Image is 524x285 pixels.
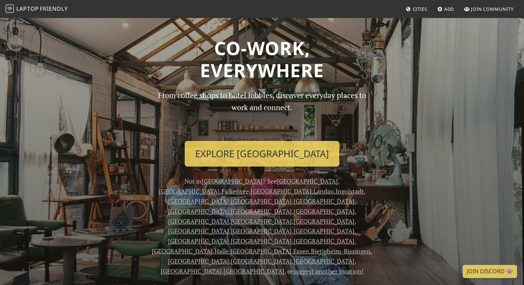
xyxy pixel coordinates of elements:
span: Add [444,6,454,12]
a: [GEOGRAPHIC_DATA] [168,197,229,205]
a: [GEOGRAPHIC_DATA] [231,217,292,225]
a: [GEOGRAPHIC_DATA] [168,217,229,225]
h1: Co-work, Everywhere [37,37,487,81]
a: [GEOGRAPHIC_DATA] [168,237,229,245]
a: [GEOGRAPHIC_DATA] [294,257,355,265]
span: Laptop [16,5,39,12]
a: Halle [215,247,229,255]
a: [GEOGRAPHIC_DATA] [251,187,312,195]
a: [GEOGRAPHIC_DATA] [159,187,220,195]
a: Cities [403,3,430,15]
a: [GEOGRAPHIC_DATA] [231,237,292,245]
a: Landau [313,187,334,195]
a: [GEOGRAPHIC_DATA] [231,197,292,205]
img: LaptopFriendly [6,5,14,13]
a: Explore [GEOGRAPHIC_DATA] [185,141,339,167]
a: [GEOGRAPHIC_DATA] [294,237,355,245]
a: [GEOGRAPHIC_DATA] [294,217,355,225]
a: [GEOGRAPHIC_DATA] [168,227,229,235]
a: Essen [293,247,309,255]
span: Cities [413,6,427,12]
span: Not in ? See , , , , , , , , , , , , , , , , , , , , , , , , , , , , , , , or [152,177,372,275]
a: LaptopFriendly LaptopFriendly [6,3,68,15]
a: Join Discord 👾 [463,265,517,278]
a: [GEOGRAPHIC_DATA] [152,247,213,255]
a: Falkensee [221,187,249,195]
a: [GEOGRAPHIC_DATA] [294,197,355,205]
a: [GEOGRAPHIC_DATA] [161,267,222,275]
span: Friendly [40,5,68,12]
a: [GEOGRAPHIC_DATA] [168,257,229,265]
a: [GEOGRAPHIC_DATA] [231,227,292,235]
a: Add [435,3,457,15]
a: Bietigheim-Bissingen [311,247,370,255]
a: [GEOGRAPHIC_DATA] [294,207,355,215]
a: [GEOGRAPHIC_DATA] [202,177,263,185]
p: From coffee shops to hotel lobbies, discover everyday places to work and connect. [152,89,372,135]
span: Join Community [471,6,514,12]
a: [GEOGRAPHIC_DATA] [231,207,292,215]
a: [GEOGRAPHIC_DATA] [230,247,291,255]
a: [GEOGRAPHIC_DATA] [294,227,355,235]
a: Join Community [461,3,516,15]
a: [GEOGRAPHIC_DATA] [168,207,229,215]
a: Ingolstadt [335,187,364,195]
a: [GEOGRAPHIC_DATA] [231,257,292,265]
a: suggest another location! [293,267,364,275]
a: [GEOGRAPHIC_DATA] [224,267,285,275]
a: [GEOGRAPHIC_DATA] [277,177,338,185]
